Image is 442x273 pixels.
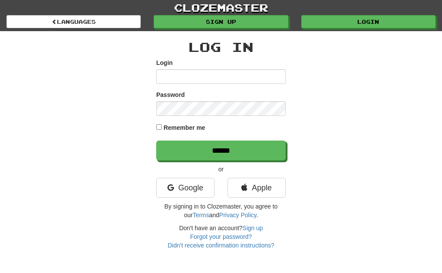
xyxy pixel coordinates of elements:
a: Terms [193,212,209,218]
a: Apple [227,178,286,198]
label: Login [156,58,173,67]
a: Google [156,178,215,198]
a: Didn't receive confirmation instructions? [167,242,274,249]
div: Don't have an account? [156,224,286,250]
p: or [156,165,286,173]
h2: Log In [156,40,286,54]
p: By signing in to Clozemaster, you agree to our and . [156,202,286,219]
a: Languages [6,15,141,28]
a: Login [301,15,436,28]
a: Sign up [154,15,288,28]
a: Forgot your password? [190,233,252,240]
label: Password [156,90,185,99]
label: Remember me [164,123,205,132]
a: Sign up [243,225,263,231]
a: Privacy Policy [219,212,256,218]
